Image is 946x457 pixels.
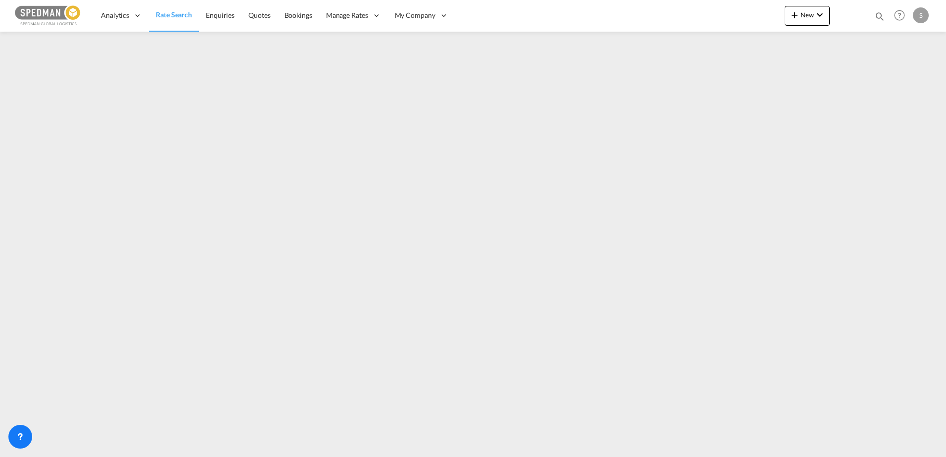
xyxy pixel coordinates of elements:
[789,11,826,19] span: New
[874,11,885,22] md-icon: icon-magnify
[156,10,192,19] span: Rate Search
[284,11,312,19] span: Bookings
[326,10,368,20] span: Manage Rates
[101,10,129,20] span: Analytics
[814,9,826,21] md-icon: icon-chevron-down
[248,11,270,19] span: Quotes
[891,7,908,24] span: Help
[874,11,885,26] div: icon-magnify
[15,4,82,27] img: c12ca350ff1b11efb6b291369744d907.png
[913,7,929,23] div: S
[206,11,235,19] span: Enquiries
[785,6,830,26] button: icon-plus 400-fgNewicon-chevron-down
[395,10,435,20] span: My Company
[789,9,801,21] md-icon: icon-plus 400-fg
[891,7,913,25] div: Help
